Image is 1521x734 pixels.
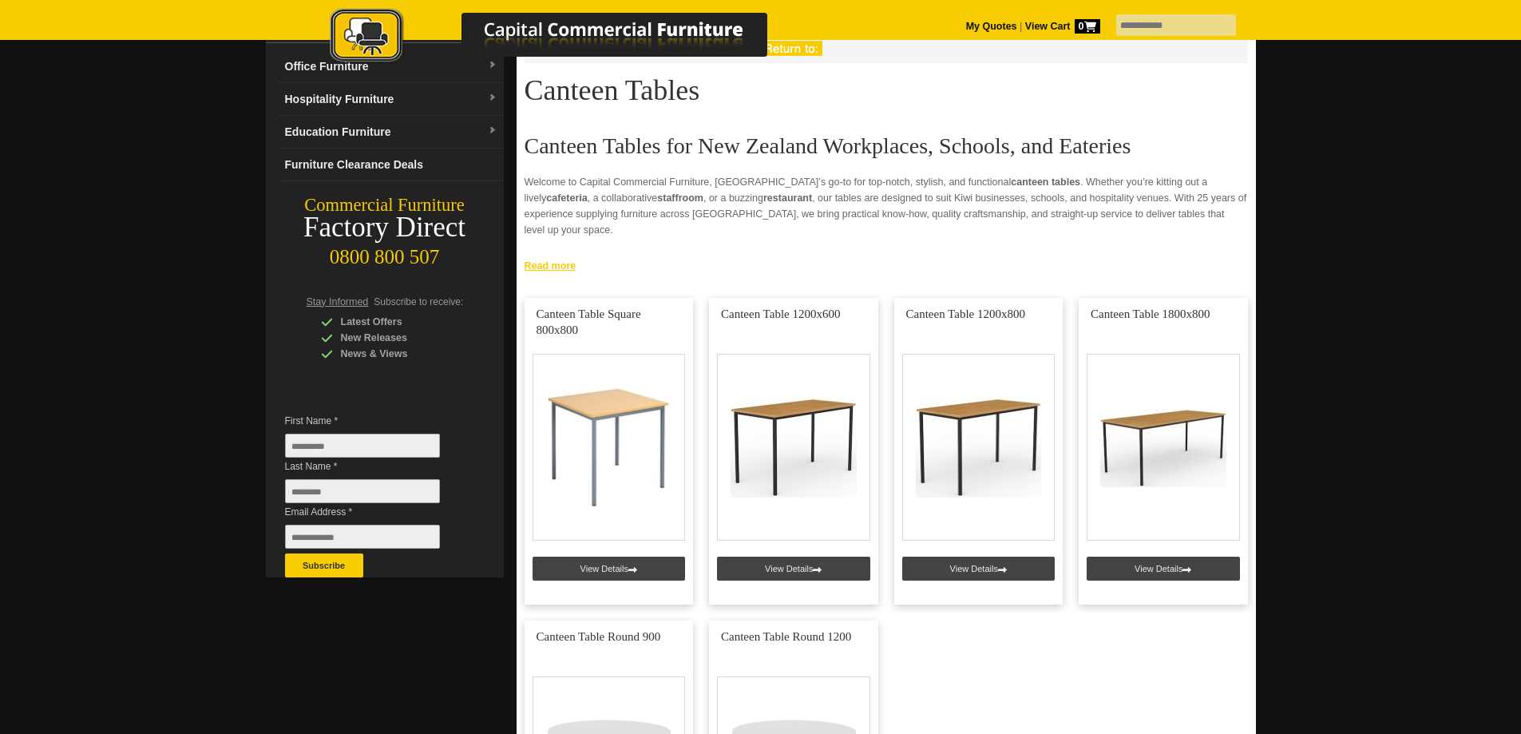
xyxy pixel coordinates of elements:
[374,296,463,307] span: Subscribe to receive:
[966,21,1017,32] a: My Quotes
[286,8,845,71] a: Capital Commercial Furniture Logo
[517,254,1256,274] a: Click to read more
[1011,177,1080,188] strong: canteen tables
[488,126,497,136] img: dropdown
[763,192,812,204] strong: restaurant
[1025,21,1100,32] strong: View Cart
[321,346,473,362] div: News & Views
[279,149,504,181] a: Furniture Clearance Deals
[285,458,464,474] span: Last Name *
[488,93,497,103] img: dropdown
[525,134,1248,158] h2: Canteen Tables for New Zealand Workplaces, Schools, and Eateries
[525,75,1248,105] h1: Canteen Tables
[1022,21,1099,32] a: View Cart0
[307,296,369,307] span: Stay Informed
[285,525,440,549] input: Email Address *
[279,50,504,83] a: Office Furnituredropdown
[286,8,845,66] img: Capital Commercial Furniture Logo
[525,174,1248,238] p: Welcome to Capital Commercial Furniture, [GEOGRAPHIC_DATA]’s go-to for top-notch, stylish, and fu...
[285,553,363,577] button: Subscribe
[657,192,703,204] strong: staffroom
[321,330,473,346] div: New Releases
[279,83,504,116] a: Hospitality Furnituredropdown
[285,504,464,520] span: Email Address *
[285,413,464,429] span: First Name *
[279,116,504,149] a: Education Furnituredropdown
[266,238,504,268] div: 0800 800 507
[266,216,504,239] div: Factory Direct
[266,194,504,216] div: Commercial Furniture
[546,192,587,204] strong: cafeteria
[1075,19,1100,34] span: 0
[285,479,440,503] input: Last Name *
[321,314,473,330] div: Latest Offers
[285,434,440,458] input: First Name *
[525,251,1248,275] h2: Why Choose Our Canteen Tables?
